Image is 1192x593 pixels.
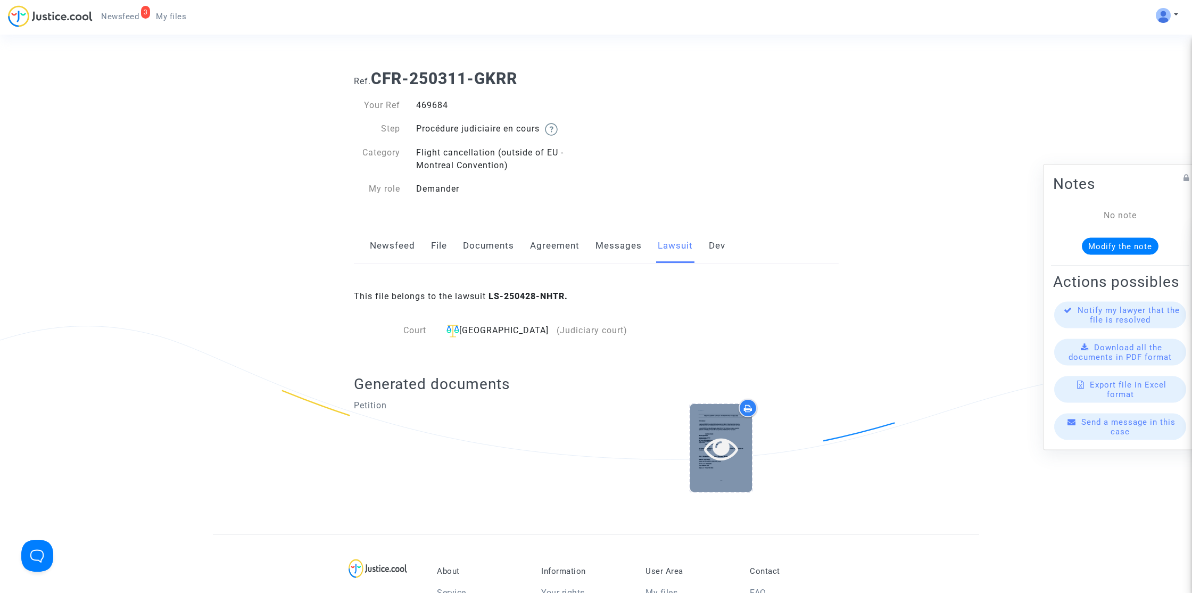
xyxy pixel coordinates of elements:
[645,566,734,576] p: User Area
[93,9,147,24] a: 3Newsfeed
[354,324,435,337] div: Court
[408,146,596,172] div: Flight cancellation (outside of EU - Montreal Convention)
[21,540,53,572] iframe: Help Scout Beacon - Open
[370,228,415,263] a: Newsfeed
[346,122,409,136] div: Step
[709,228,725,263] a: Dev
[658,228,693,263] a: Lawsuit
[354,375,839,393] h2: Generated documents
[446,325,459,337] img: icon-faciliter-sm.svg
[354,399,589,412] p: Petition
[408,99,596,112] div: 469684
[8,5,93,27] img: jc-logo.svg
[545,123,558,136] img: help.svg
[437,566,525,576] p: About
[346,146,409,172] div: Category
[346,183,409,195] div: My role
[442,324,642,337] div: [GEOGRAPHIC_DATA]
[408,183,596,195] div: Demander
[463,228,514,263] a: Documents
[1078,306,1180,325] span: Notify my lawyer that the file is resolved
[1069,209,1171,222] div: No note
[101,12,139,21] span: Newsfeed
[156,12,186,21] span: My files
[354,76,371,86] span: Ref.
[1090,380,1166,399] span: Export file in Excel format
[408,122,596,136] div: Procédure judiciaire en cours
[1156,8,1171,23] img: ALV-UjV5hOg1DK_6VpdGyI3GiCsbYcKFqGYcyigr7taMTixGzq57m2O-mEoJuuWBlO_HCk8JQ1zztKhP13phCubDFpGEbboIp...
[431,228,447,263] a: File
[371,69,517,88] b: CFR-250311-GKRR
[1053,175,1187,193] h2: Notes
[346,99,409,112] div: Your Ref
[354,291,568,301] span: This file belongs to the lawsuit
[1081,417,1176,436] span: Send a message in this case
[557,325,627,335] span: (Judiciary court)
[530,228,580,263] a: Agreement
[1082,238,1158,255] button: Modify the note
[147,9,195,24] a: My files
[1069,343,1172,362] span: Download all the documents in PDF format
[541,566,630,576] p: Information
[1053,273,1187,291] h2: Actions possibles
[595,228,642,263] a: Messages
[489,291,568,301] b: LS-250428-NHTR.
[349,559,408,578] img: logo-lg.svg
[141,6,151,19] div: 3
[750,566,838,576] p: Contact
